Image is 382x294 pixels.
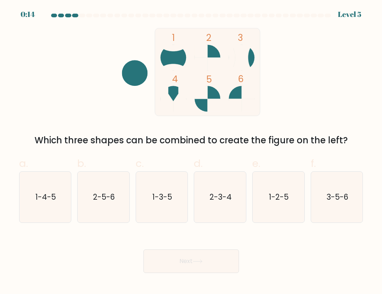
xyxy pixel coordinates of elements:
text: 1-4-5 [35,192,56,202]
span: a. [19,156,28,171]
span: c. [136,156,144,171]
span: e. [252,156,260,171]
text: 3-5-6 [326,192,348,202]
div: 0:14 [21,9,35,20]
tspan: 6 [238,73,244,86]
text: 2-3-4 [210,192,232,202]
text: 1-2-5 [269,192,289,202]
span: f. [311,156,316,171]
tspan: 4 [172,73,178,86]
span: d. [194,156,203,171]
button: Next [143,249,239,273]
div: Which three shapes can be combined to create the figure on the left? [24,134,359,147]
tspan: 2 [206,31,211,44]
tspan: 5 [206,73,212,86]
tspan: 1 [172,31,175,44]
text: 2-5-6 [93,192,115,202]
tspan: 3 [238,31,243,44]
text: 1-3-5 [153,192,172,202]
div: Level 5 [338,9,361,20]
span: b. [77,156,86,171]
